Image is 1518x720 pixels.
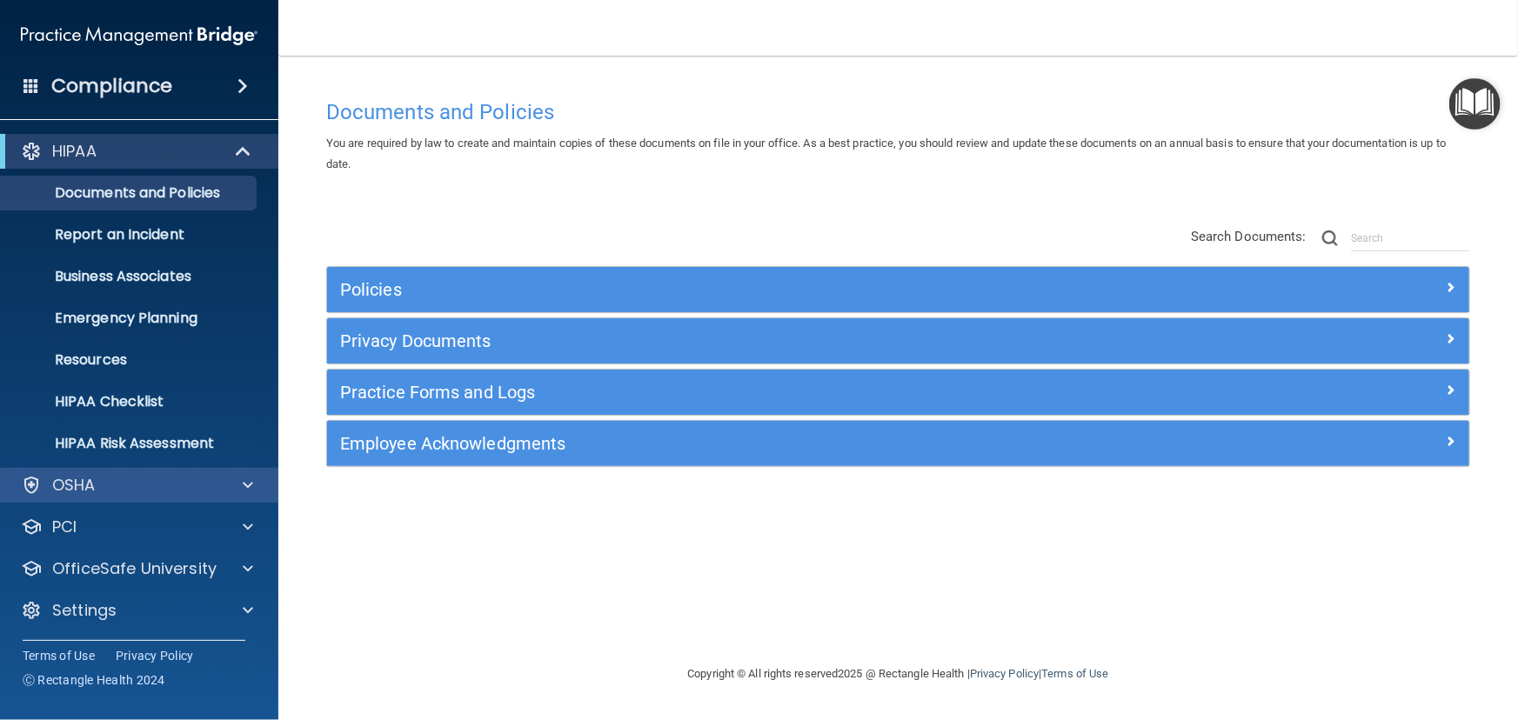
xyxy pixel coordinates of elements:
span: Ⓒ Rectangle Health 2024 [23,671,165,689]
h5: Policies [340,280,1171,299]
p: Resources [11,351,249,369]
a: HIPAA [21,141,252,162]
span: Search Documents: [1191,229,1307,244]
h5: Employee Acknowledgments [340,434,1171,453]
a: PCI [21,517,253,537]
div: Copyright © All rights reserved 2025 @ Rectangle Health | | [581,646,1216,702]
p: Settings [52,600,117,621]
a: Privacy Policy [116,647,194,664]
p: Emergency Planning [11,310,249,327]
p: Report an Incident [11,226,249,243]
a: Terms of Use [1041,667,1108,680]
h5: Practice Forms and Logs [340,383,1171,402]
p: HIPAA Checklist [11,393,249,410]
p: OfficeSafe University [52,558,217,579]
a: OSHA [21,475,253,496]
button: Open Resource Center [1449,78,1501,130]
h5: Privacy Documents [340,331,1171,350]
img: ic-search.3b580494.png [1322,230,1338,246]
p: Documents and Policies [11,184,249,202]
p: Business Associates [11,268,249,285]
input: Search [1351,225,1470,251]
span: You are required by law to create and maintain copies of these documents on file in your office. ... [326,137,1446,170]
a: Settings [21,600,253,621]
p: PCI [52,517,77,537]
h4: Documents and Policies [326,101,1470,123]
p: HIPAA [52,141,97,162]
img: PMB logo [21,18,257,53]
a: Practice Forms and Logs [340,378,1456,406]
a: Terms of Use [23,647,95,664]
a: OfficeSafe University [21,558,253,579]
p: OSHA [52,475,96,496]
p: HIPAA Risk Assessment [11,435,249,452]
a: Privacy Documents [340,327,1456,355]
a: Privacy Policy [970,667,1039,680]
h4: Compliance [51,74,172,98]
a: Employee Acknowledgments [340,430,1456,457]
a: Policies [340,276,1456,303]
